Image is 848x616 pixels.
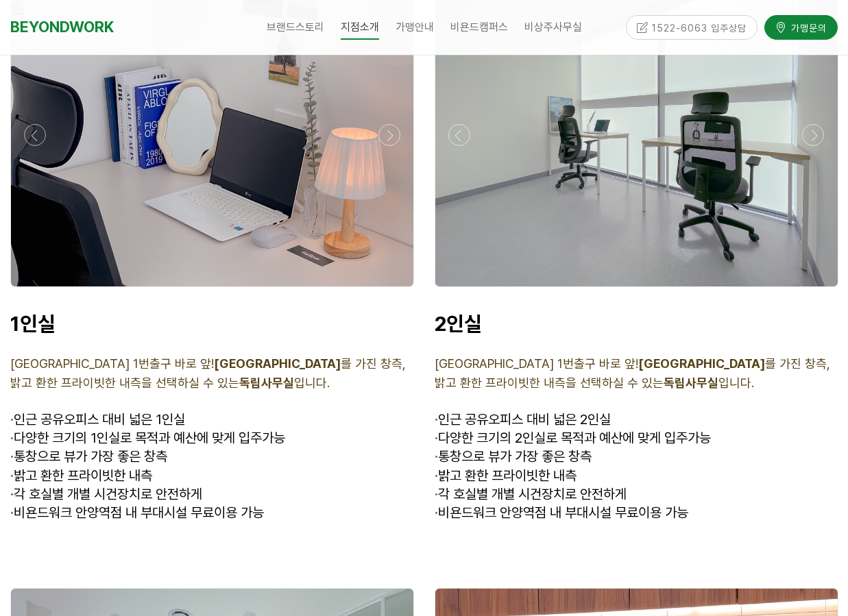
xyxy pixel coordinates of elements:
[341,16,379,40] span: 지점소개
[239,375,294,390] strong: 독립사무실
[10,356,406,389] span: [GEOGRAPHIC_DATA] 1번출구 바로 앞! 를 가진 창측, 밝고 환한 프라이빗한 내측을 선택하실 수 있는 입니다.
[764,15,838,39] a: 가맹문의
[10,430,14,446] strong: ·
[435,430,711,446] span: 다양한 크기의 2인실로 목적과 예산에 맞게 입주가능
[267,21,324,34] span: 브랜드스토리
[524,21,582,34] span: 비상주사무실
[258,10,332,45] a: 브랜드스토리
[10,448,14,465] strong: ·
[664,375,718,390] strong: 독립사무실
[435,504,438,521] strong: ·
[442,10,516,45] a: 비욘드캠퍼스
[435,430,438,446] strong: ·
[10,486,202,502] span: 각 호실별 개별 시건장치로 안전하게
[10,467,14,484] strong: ·
[10,448,167,465] span: 통창으로 뷰가 가장 좋은 창측
[10,311,56,336] span: 1인실
[214,356,341,371] strong: [GEOGRAPHIC_DATA]
[435,486,627,502] span: 각 호실별 개별 시건장치로 안전하게
[435,411,438,428] span: ·
[10,14,114,40] a: BEYONDWORK
[10,411,14,428] span: ·
[435,467,438,484] strong: ·
[435,311,482,336] span: 2인실
[332,10,387,45] a: 지점소개
[10,504,264,521] span: 비욘드워크 안양역점 내 부대시설 무료이용 가능
[396,21,434,34] span: 가맹안내
[435,467,577,484] span: 밝고 환한 프라이빗한 내측
[435,448,592,465] span: 통창으로 뷰가 가장 좋은 창측
[435,486,438,502] strong: ·
[787,21,827,34] span: 가맹문의
[435,504,688,521] span: 비욘드워크 안양역점 내 부대시설 무료이용 가능
[387,10,442,45] a: 가맹안내
[10,504,14,521] strong: ·
[438,411,611,428] span: 인근 공유오피스 대비 넓은 2인실
[10,467,152,484] span: 밝고 환한 프라이빗한 내측
[14,411,185,428] span: 인근 공유오피스 대비 넓은 1인실
[10,430,285,446] span: 다양한 크기의 1인실로 목적과 예산에 맞게 입주가능
[638,356,765,371] strong: [GEOGRAPHIC_DATA]
[516,10,590,45] a: 비상주사무실
[435,356,830,389] span: [GEOGRAPHIC_DATA] 1번출구 바로 앞! 를 가진 창측, 밝고 환한 프라이빗한 내측을 선택하실 수 있는 입니다.
[435,448,438,465] strong: ·
[10,486,14,502] strong: ·
[450,21,508,34] span: 비욘드캠퍼스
